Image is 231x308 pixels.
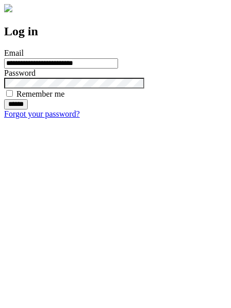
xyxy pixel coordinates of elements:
[4,25,227,38] h2: Log in
[16,90,65,98] label: Remember me
[4,69,35,77] label: Password
[4,109,80,118] a: Forgot your password?
[4,4,12,12] img: logo-4e3dc11c47720685a147b03b5a06dd966a58ff35d612b21f08c02c0306f2b779.png
[4,49,24,57] label: Email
